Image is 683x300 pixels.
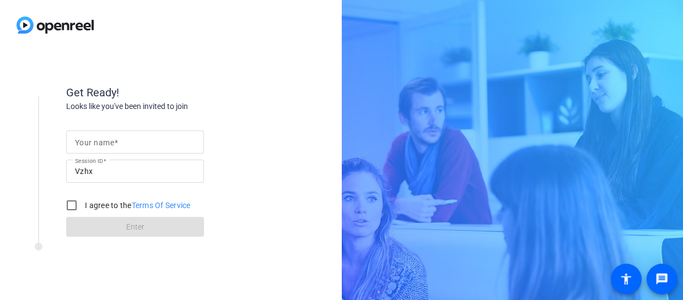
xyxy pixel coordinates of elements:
[655,272,669,286] mat-icon: message
[66,84,287,101] div: Get Ready!
[620,272,633,286] mat-icon: accessibility
[66,101,287,112] div: Looks like you've been invited to join
[132,201,191,210] a: Terms Of Service
[75,157,103,164] mat-label: Session ID
[83,200,191,211] label: I agree to the
[75,138,114,147] mat-label: Your name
